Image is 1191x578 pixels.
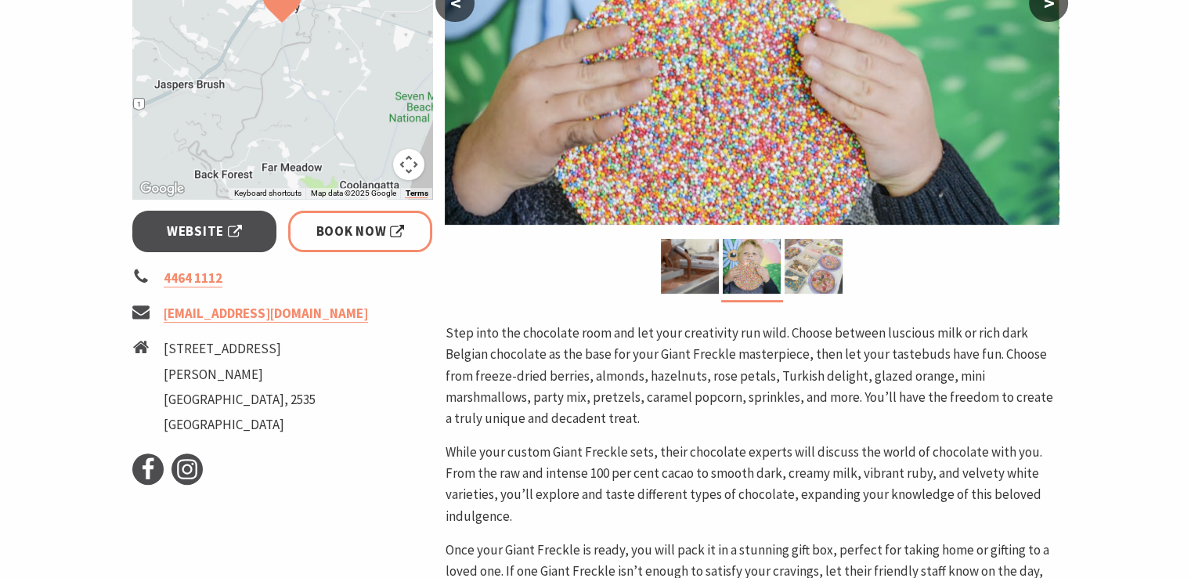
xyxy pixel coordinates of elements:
p: Step into the chocolate room and let your creativity run wild. Choose between luscious milk or ri... [445,323,1059,429]
span: Book Now [316,221,405,242]
button: Keyboard shortcuts [233,188,301,199]
a: Open this area in Google Maps (opens a new window) [136,179,188,199]
a: [EMAIL_ADDRESS][DOMAIN_NAME] [164,305,368,323]
a: Book Now [288,211,433,252]
img: Giant Freckle DIY Chocolate Workshop [723,239,781,294]
span: Website [167,221,242,242]
img: Google [136,179,188,199]
span: Map data ©2025 Google [310,189,395,197]
a: Website [132,211,277,252]
a: Terms (opens in new tab) [405,189,428,198]
button: Map camera controls [393,149,424,180]
li: [GEOGRAPHIC_DATA] [164,414,316,435]
li: [STREET_ADDRESS] [164,338,316,359]
a: 4464 1112 [164,269,222,287]
img: DIY Chocolate Freckle Class [785,239,843,294]
img: The Treat Factory Chocolate Production [661,239,719,294]
li: [GEOGRAPHIC_DATA], 2535 [164,389,316,410]
li: [PERSON_NAME] [164,364,316,385]
p: While your custom Giant Freckle sets, their chocolate experts will discuss the world of chocolate... [445,442,1059,527]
